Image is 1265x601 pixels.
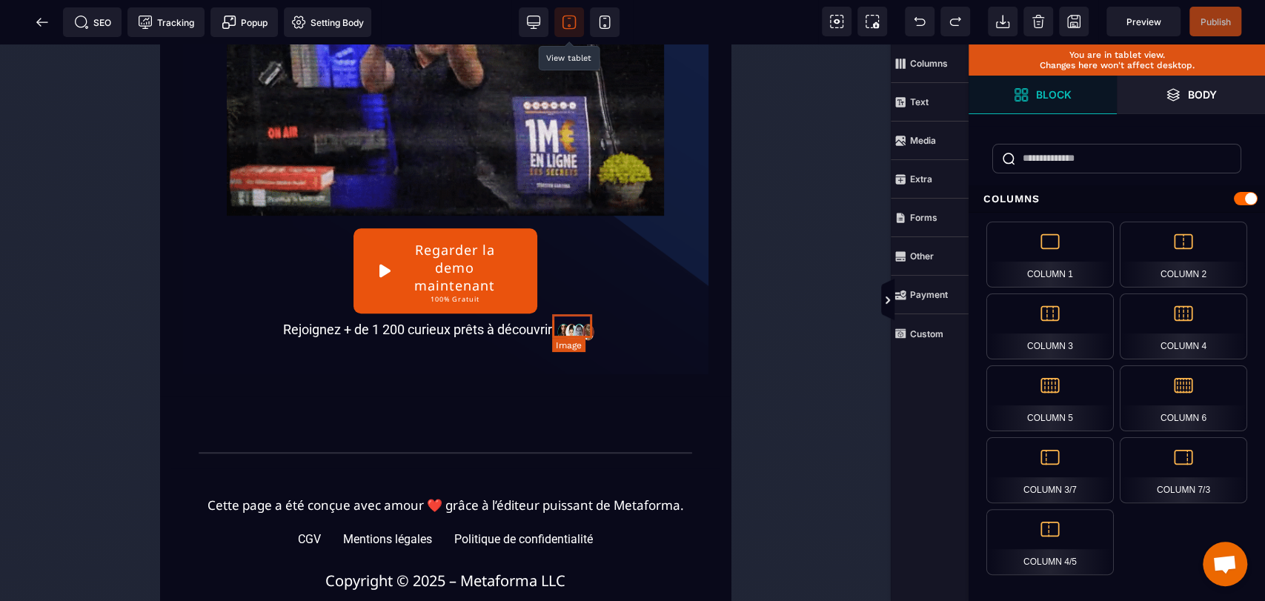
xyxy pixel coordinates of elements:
[27,7,57,37] span: Back
[910,173,932,185] strong: Extra
[976,50,1258,60] p: You are in tablet view.
[119,273,396,296] text: Rejoignez + de 1 200 curieux prêts à découvrir
[910,58,948,69] strong: Columns
[222,15,268,30] span: Popup
[138,15,194,30] span: Tracking
[986,293,1114,359] div: Column 3
[1120,293,1247,359] div: Column 4
[1036,89,1072,100] strong: Block
[1023,7,1053,36] span: Clear
[193,184,377,269] button: Regarder la demo maintenant100% Gratuit
[183,488,272,502] div: Mentions légales
[11,524,560,549] text: Copyright © 2025 – Metaforma LLC
[1201,16,1231,27] span: Publish
[986,437,1114,503] div: Column 3/7
[891,83,969,122] span: Text
[891,122,969,160] span: Media
[986,222,1114,288] div: Column 1
[396,273,436,296] img: 32586e8465b4242308ef789b458fc82f_community-people.png
[519,7,548,37] span: View desktop
[822,7,851,36] span: View components
[1120,437,1247,503] div: Column 7/3
[210,7,278,37] span: Create Alert Modal
[910,250,934,262] strong: Other
[291,15,364,30] span: Setting Body
[891,160,969,199] span: Extra
[1059,7,1089,36] span: Save
[940,7,970,36] span: Redo
[988,7,1017,36] span: Open Import Webpage
[294,488,433,502] div: Politique de confidentialité
[63,7,122,37] span: Seo meta data
[857,7,887,36] span: Screenshot
[910,135,936,146] strong: Media
[1117,76,1265,114] span: Open Layers
[590,7,620,37] span: View mobile
[11,448,560,473] text: Cette page a été conçue avec amour ❤️ grâce à l’éditeur puissant de Metaforma.
[127,7,205,37] span: Tracking code
[1188,89,1217,100] strong: Body
[986,509,1114,575] div: Column 4/5
[74,15,111,30] span: SEO
[910,328,943,339] strong: Custom
[891,44,969,83] span: Columns
[138,488,161,502] div: CGV
[910,212,937,223] strong: Forms
[910,96,929,107] strong: Text
[905,7,934,36] span: Undo
[910,289,948,300] strong: Payment
[1189,7,1241,36] span: Save
[891,276,969,314] span: Payment
[969,279,983,323] span: Toggle Views
[1126,16,1161,27] span: Preview
[969,185,1265,213] div: Columns
[1203,542,1247,586] div: Mở cuộc trò chuyện
[1106,7,1181,36] span: Preview
[969,76,1117,114] span: Open Blocks
[1120,365,1247,431] div: Column 6
[891,237,969,276] span: Other
[976,60,1258,70] p: Changes here won't affect desktop.
[554,7,584,37] span: View tablet
[891,199,969,237] span: Forms
[1120,222,1247,288] div: Column 2
[891,314,969,353] span: Custom Block
[284,7,371,37] span: Favicon
[986,365,1114,431] div: Column 5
